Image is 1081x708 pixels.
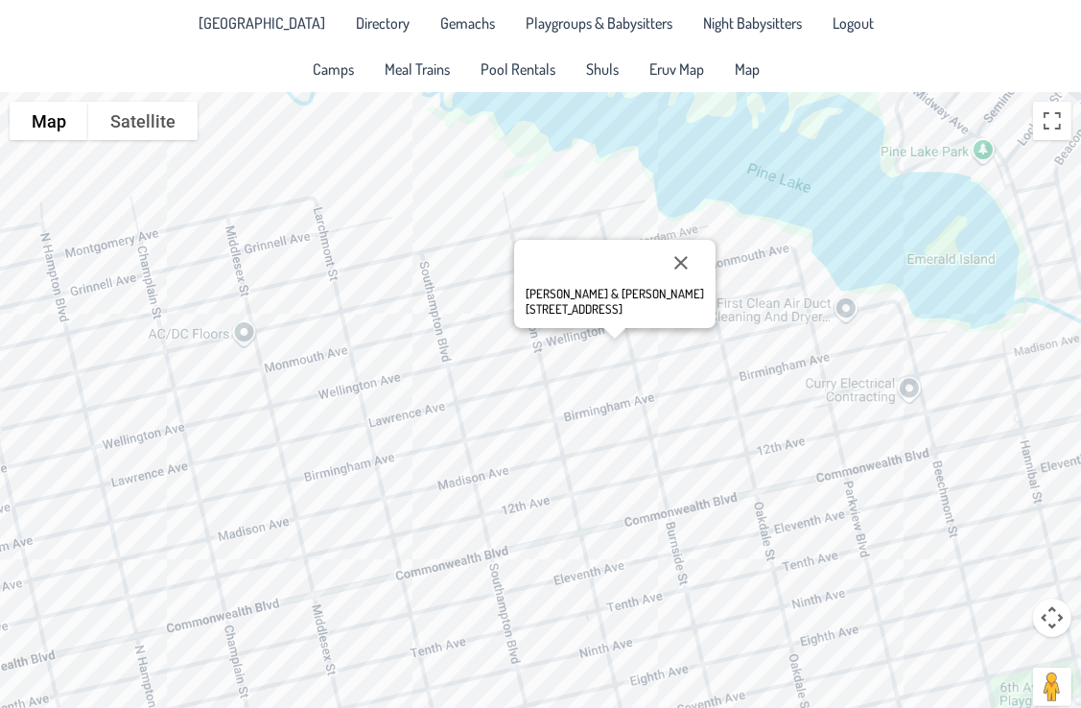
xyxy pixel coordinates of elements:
a: Directory [345,8,422,38]
a: Meal Trains [374,54,462,84]
a: Playgroups & Babysitters [515,8,685,38]
span: Camps [314,61,355,77]
a: Pool Rentals [470,54,568,84]
button: Map camera controls [1033,599,1071,637]
span: Map [736,61,761,77]
a: Map [724,54,772,84]
span: Directory [357,15,411,31]
span: Logout [834,15,875,31]
button: Toggle fullscreen view [1033,102,1071,140]
div: [PERSON_NAME] & [PERSON_NAME] [STREET_ADDRESS] [526,286,704,317]
li: Logout [822,8,886,38]
span: Meal Trains [386,61,451,77]
span: Playgroups & Babysitters [527,15,673,31]
button: Show satellite imagery [88,102,198,140]
a: Gemachs [430,8,507,38]
a: Night Babysitters [693,8,814,38]
button: Close [658,240,704,286]
li: Pine Lake Park [188,8,338,38]
span: Pool Rentals [482,61,556,77]
span: Night Babysitters [704,15,803,31]
a: Eruv Map [639,54,717,84]
a: Camps [302,54,366,84]
span: Eruv Map [650,61,705,77]
span: Shuls [587,61,620,77]
a: [GEOGRAPHIC_DATA] [188,8,338,38]
button: Drag Pegman onto the map to open Street View [1033,668,1071,706]
a: Shuls [576,54,631,84]
button: Show street map [10,102,88,140]
span: [GEOGRAPHIC_DATA] [200,15,326,31]
span: Gemachs [441,15,496,31]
